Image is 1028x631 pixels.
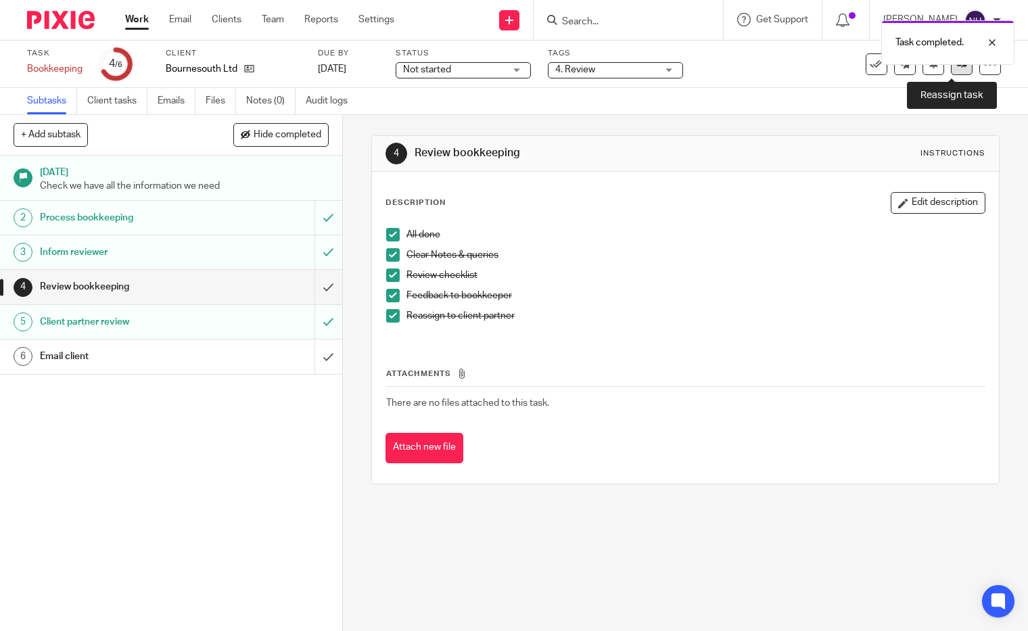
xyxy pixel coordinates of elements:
[254,130,321,141] span: Hide completed
[385,433,463,463] button: Attach new file
[169,13,191,26] a: Email
[212,13,241,26] a: Clients
[40,208,214,228] h1: Process bookkeeping
[40,242,214,262] h1: Inform reviewer
[206,88,236,114] a: Files
[87,88,147,114] a: Client tasks
[14,243,32,262] div: 3
[304,13,338,26] a: Reports
[964,9,986,31] img: svg%3E
[403,65,451,74] span: Not started
[125,13,149,26] a: Work
[115,61,122,68] small: /6
[318,48,379,59] label: Due by
[40,162,329,179] h1: [DATE]
[406,228,985,241] p: All done
[40,179,329,193] p: Check we have all the information we need
[555,65,595,74] span: 4. Review
[262,13,284,26] a: Team
[385,197,446,208] p: Description
[895,36,964,49] p: Task completed.
[406,248,985,262] p: Clear Notes & queries
[406,268,985,282] p: Review checklist
[14,208,32,227] div: 2
[406,309,985,323] p: Reassign to client partner
[246,88,296,114] a: Notes (0)
[40,346,214,367] h1: Email client
[40,312,214,332] h1: Client partner review
[27,11,95,29] img: Pixie
[233,123,329,146] button: Hide completed
[386,370,451,377] span: Attachments
[891,192,985,214] button: Edit description
[40,277,214,297] h1: Review bookkeeping
[415,146,714,160] h1: Review bookkeeping
[166,62,237,76] p: Bournesouth Ltd
[27,88,77,114] a: Subtasks
[109,56,122,72] div: 4
[406,289,985,302] p: Feedback to bookkeeper
[14,123,88,146] button: + Add subtask
[14,347,32,366] div: 6
[166,48,301,59] label: Client
[318,64,346,74] span: [DATE]
[14,278,32,297] div: 4
[920,148,985,159] div: Instructions
[27,48,83,59] label: Task
[386,398,549,408] span: There are no files attached to this task.
[158,88,195,114] a: Emails
[358,13,394,26] a: Settings
[396,48,531,59] label: Status
[385,143,407,164] div: 4
[27,62,83,76] div: Bookkeeping
[306,88,358,114] a: Audit logs
[14,312,32,331] div: 5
